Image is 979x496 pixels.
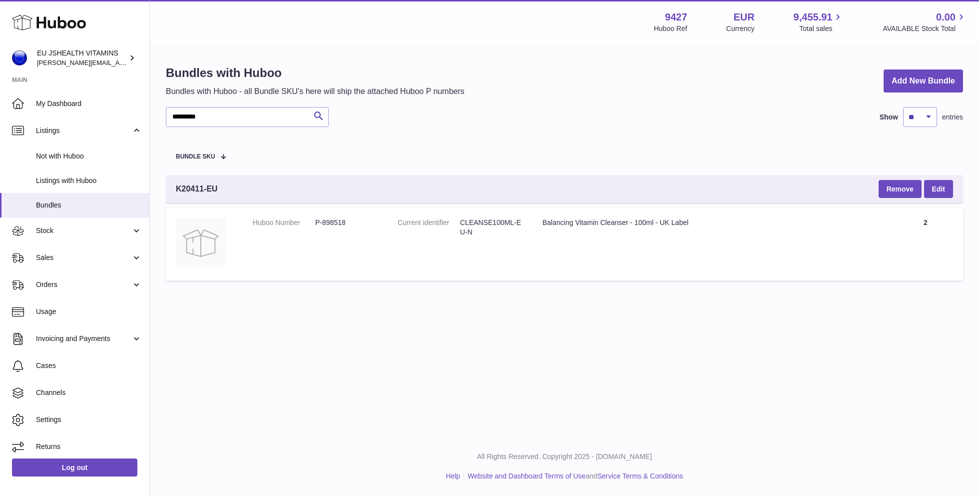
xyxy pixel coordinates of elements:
[253,218,315,227] dt: Huboo Number
[597,472,683,480] a: Service Terms & Conditions
[883,24,967,33] span: AVAILABLE Stock Total
[12,50,27,65] img: laura@jessicasepel.com
[36,361,142,370] span: Cases
[12,458,137,476] a: Log out
[36,99,142,108] span: My Dashboard
[36,307,142,316] span: Usage
[36,226,131,235] span: Stock
[36,176,142,185] span: Listings with Huboo
[880,112,898,122] label: Show
[315,218,378,227] dd: P-898518
[166,65,465,81] h1: Bundles with Huboo
[888,208,963,280] td: 2
[36,388,142,397] span: Channels
[36,280,131,289] span: Orders
[665,10,687,24] strong: 9427
[446,472,461,480] a: Help
[879,180,922,198] button: Remove
[884,69,963,93] a: Add New Bundle
[942,112,963,122] span: entries
[176,183,218,194] span: K20411-EU
[936,10,956,24] span: 0.00
[794,10,833,24] span: 9,455.91
[36,442,142,451] span: Returns
[36,151,142,161] span: Not with Huboo
[37,48,127,67] div: EU JSHEALTH VITAMINS
[883,10,967,33] a: 0.00 AVAILABLE Stock Total
[542,218,878,227] div: Balancing Vitamin Cleanser - 100ml - UK Label
[924,180,953,198] a: Edit
[654,24,687,33] div: Huboo Ref
[36,415,142,424] span: Settings
[398,218,460,237] dt: Current identifier
[36,334,131,343] span: Invoicing and Payments
[460,218,522,237] dd: CLEANSE100ML-EU-N
[37,58,200,66] span: [PERSON_NAME][EMAIL_ADDRESS][DOMAIN_NAME]
[794,10,844,33] a: 9,455.91 Total sales
[799,24,844,33] span: Total sales
[176,218,226,268] img: Balancing Vitamin Cleanser - 100ml - UK Label
[158,452,971,461] p: All Rights Reserved. Copyright 2025 - [DOMAIN_NAME]
[36,126,131,135] span: Listings
[36,253,131,262] span: Sales
[464,471,683,481] li: and
[166,86,465,97] p: Bundles with Huboo - all Bundle SKU's here will ship the attached Huboo P numbers
[176,153,215,160] span: Bundle SKU
[733,10,754,24] strong: EUR
[468,472,585,480] a: Website and Dashboard Terms of Use
[726,24,755,33] div: Currency
[36,200,142,210] span: Bundles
